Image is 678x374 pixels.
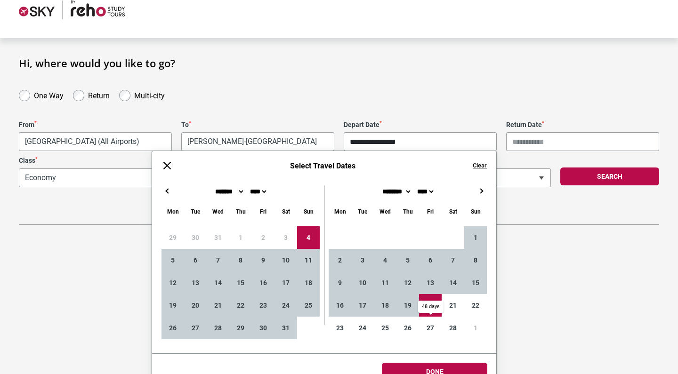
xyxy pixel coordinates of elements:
[351,206,374,217] div: Tuesday
[297,206,320,217] div: Sunday
[161,249,184,271] div: 5
[396,317,419,339] div: 26
[464,226,487,249] div: 1
[19,168,280,187] span: Economy
[161,294,184,317] div: 19
[184,294,207,317] div: 20
[419,249,442,271] div: 6
[374,206,396,217] div: Wednesday
[19,132,172,151] span: Melbourne, Australia
[329,294,351,317] div: 16
[207,294,229,317] div: 21
[464,206,487,217] div: Sunday
[419,317,442,339] div: 27
[344,121,497,129] label: Depart Date
[442,294,464,317] div: 21
[419,271,442,294] div: 13
[396,206,419,217] div: Thursday
[506,121,659,129] label: Return Date
[560,167,659,185] button: Search
[329,317,351,339] div: 23
[464,271,487,294] div: 15
[351,249,374,271] div: 3
[252,294,274,317] div: 23
[184,206,207,217] div: Tuesday
[88,89,110,100] label: Return
[329,206,351,217] div: Monday
[229,206,252,217] div: Thursday
[207,317,229,339] div: 28
[274,249,297,271] div: 10
[161,271,184,294] div: 12
[351,271,374,294] div: 10
[229,317,252,339] div: 29
[184,249,207,271] div: 6
[297,249,320,271] div: 11
[396,249,419,271] div: 5
[184,317,207,339] div: 27
[19,133,171,151] span: Melbourne, Australia
[351,317,374,339] div: 24
[252,249,274,271] div: 9
[229,294,252,317] div: 22
[476,185,487,197] button: →
[351,294,374,317] div: 17
[464,249,487,271] div: 8
[229,249,252,271] div: 8
[274,206,297,217] div: Saturday
[161,317,184,339] div: 26
[181,121,334,129] label: To
[19,157,280,165] label: Class
[207,206,229,217] div: Wednesday
[374,294,396,317] div: 18
[374,249,396,271] div: 4
[442,317,464,339] div: 28
[207,271,229,294] div: 14
[19,57,659,69] h1: Hi, where would you like to go?
[396,294,419,317] div: 19
[161,206,184,217] div: Monday
[442,206,464,217] div: Saturday
[182,133,334,151] span: Rome, Italy
[464,317,487,339] div: 1
[274,271,297,294] div: 17
[442,249,464,271] div: 7
[329,249,351,271] div: 2
[252,317,274,339] div: 30
[229,271,252,294] div: 15
[184,271,207,294] div: 13
[374,271,396,294] div: 11
[19,121,172,129] label: From
[419,294,442,317] div: 20
[34,89,64,100] label: One Way
[274,317,297,339] div: 31
[19,169,280,187] span: Economy
[182,161,463,170] h6: Select Travel Dates
[329,271,351,294] div: 9
[252,271,274,294] div: 16
[297,271,320,294] div: 18
[207,249,229,271] div: 7
[419,206,442,217] div: Friday
[181,132,334,151] span: Rome, Italy
[374,317,396,339] div: 25
[464,294,487,317] div: 22
[161,185,173,197] button: ←
[442,271,464,294] div: 14
[473,161,487,170] button: Clear
[297,294,320,317] div: 25
[297,226,320,249] div: 4
[134,89,165,100] label: Multi-city
[274,294,297,317] div: 24
[252,206,274,217] div: Friday
[396,271,419,294] div: 12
